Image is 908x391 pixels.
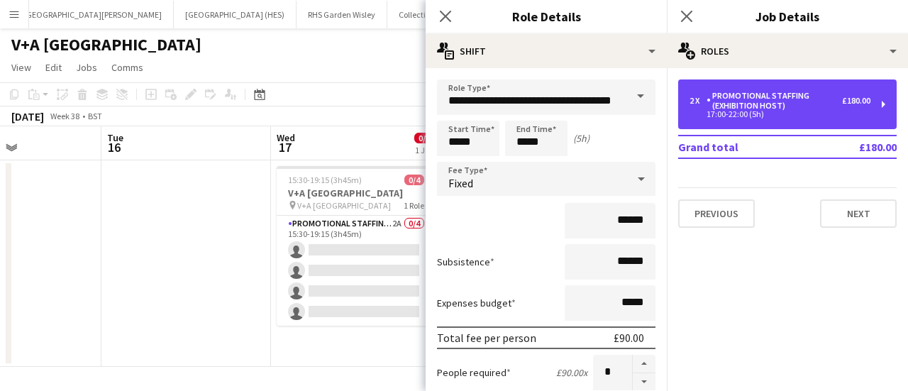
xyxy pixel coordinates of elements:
[404,200,424,211] span: 1 Role
[47,111,82,121] span: Week 38
[448,176,473,190] span: Fixed
[111,61,143,74] span: Comms
[6,58,37,77] a: View
[277,187,436,199] h3: V+A [GEOGRAPHIC_DATA]
[12,1,174,28] button: [GEOGRAPHIC_DATA][PERSON_NAME]
[437,297,516,309] label: Expenses budget
[107,131,123,144] span: Tue
[11,34,201,55] h1: V+A [GEOGRAPHIC_DATA]
[11,109,44,123] div: [DATE]
[40,58,67,77] a: Edit
[404,175,424,185] span: 0/4
[11,61,31,74] span: View
[277,166,436,326] app-job-card: 15:30-19:15 (3h45m)0/4V+A [GEOGRAPHIC_DATA] V+A [GEOGRAPHIC_DATA]1 RolePromotional Staffing (Exhi...
[633,355,655,373] button: Increase
[707,91,842,111] div: Promotional Staffing (Exhibition Host)
[45,61,62,74] span: Edit
[288,175,362,185] span: 15:30-19:15 (3h45m)
[76,61,97,74] span: Jobs
[556,366,587,379] div: £90.00 x
[633,373,655,391] button: Decrease
[614,331,644,345] div: £90.00
[820,199,897,228] button: Next
[277,216,436,326] app-card-role: Promotional Staffing (Exhibition Host)2A0/415:30-19:15 (3h45m)
[88,111,102,121] div: BST
[426,34,667,68] div: Shift
[667,7,908,26] h3: Job Details
[70,58,103,77] a: Jobs
[690,96,707,106] div: 2 x
[174,1,297,28] button: [GEOGRAPHIC_DATA] (HES)
[106,58,149,77] a: Comms
[105,139,123,155] span: 16
[426,7,667,26] h3: Role Details
[297,1,387,28] button: RHS Garden Wisley
[678,136,812,158] td: Grand total
[690,111,870,118] div: 17:00-22:00 (5h)
[437,366,511,379] label: People required
[573,132,589,145] div: (5h)
[437,331,536,345] div: Total fee per person
[667,34,908,68] div: Roles
[437,255,494,268] label: Subsistence
[277,131,295,144] span: Wed
[812,136,897,158] td: £180.00
[275,139,295,155] span: 17
[842,96,870,106] div: £180.00
[415,145,433,155] div: 1 Job
[387,1,536,28] button: Collective Gallery [PERSON_NAME]
[414,133,434,143] span: 0/4
[678,199,755,228] button: Previous
[297,200,391,211] span: V+A [GEOGRAPHIC_DATA]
